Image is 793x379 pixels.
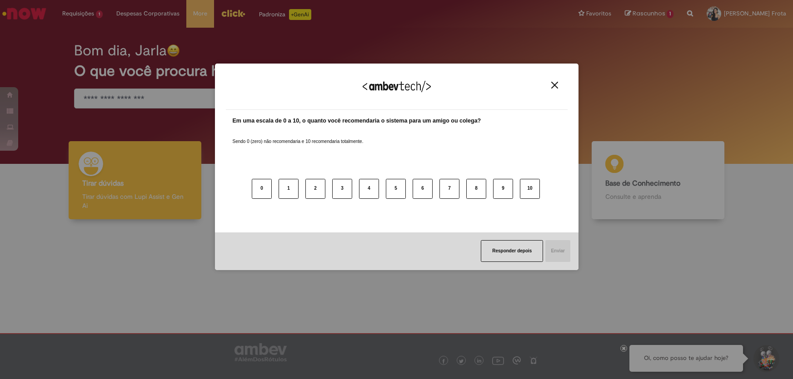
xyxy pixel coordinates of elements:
button: 0 [252,179,272,199]
button: Close [549,81,561,89]
button: 3 [332,179,352,199]
img: Close [551,82,558,89]
button: 6 [413,179,433,199]
button: 7 [439,179,459,199]
img: Logo Ambevtech [363,81,431,92]
button: 9 [493,179,513,199]
button: 2 [305,179,325,199]
label: Em uma escala de 0 a 10, o quanto você recomendaria o sistema para um amigo ou colega? [233,117,481,125]
button: 8 [466,179,486,199]
button: 5 [386,179,406,199]
button: Responder depois [481,240,543,262]
button: 1 [279,179,299,199]
button: 4 [359,179,379,199]
button: 10 [520,179,540,199]
label: Sendo 0 (zero) não recomendaria e 10 recomendaria totalmente. [233,128,364,145]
